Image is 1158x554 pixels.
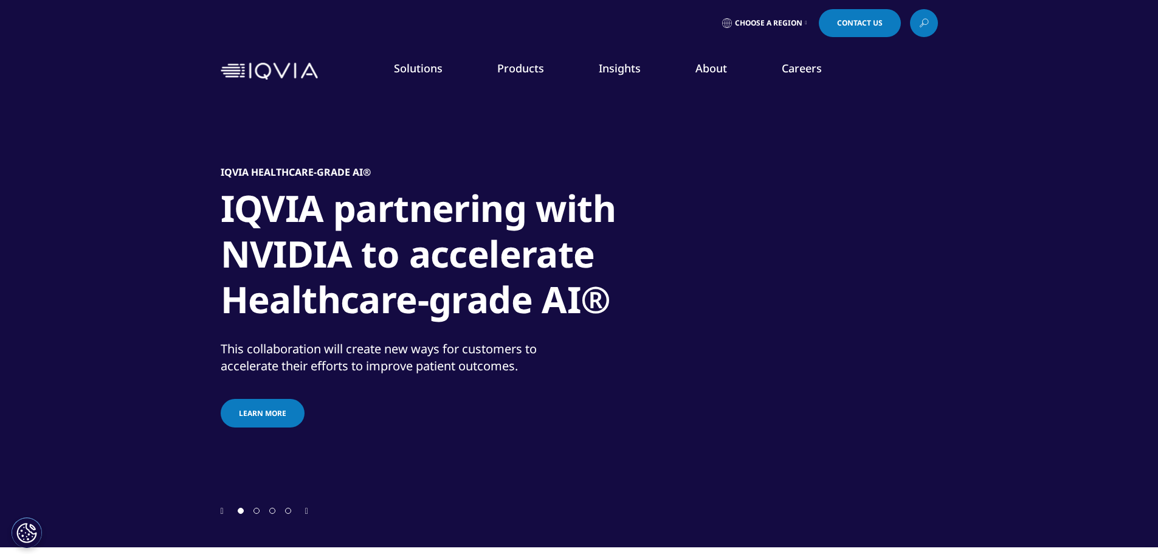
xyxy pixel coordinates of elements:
[221,399,305,428] a: Learn more
[735,18,802,28] span: Choose a Region
[253,508,260,514] span: Go to slide 2
[497,61,544,75] a: Products
[269,508,275,514] span: Go to slide 3
[323,43,938,100] nav: Primary
[285,508,291,514] span: Go to slide 4
[599,61,641,75] a: Insights
[819,9,901,37] a: Contact Us
[238,508,244,514] span: Go to slide 1
[837,19,883,27] span: Contact Us
[221,505,224,516] div: Previous slide
[239,408,286,418] span: Learn more
[782,61,822,75] a: Careers
[221,91,938,505] div: 1 / 4
[305,505,308,516] div: Next slide
[221,341,576,375] div: This collaboration will create new ways for customers to accelerate their efforts to improve pati...
[221,166,371,178] h5: IQVIA Healthcare-grade AI®
[221,185,677,330] h1: IQVIA partnering with NVIDIA to accelerate Healthcare-grade AI®
[695,61,727,75] a: About
[12,518,42,548] button: Cookies Settings
[221,63,318,80] img: IQVIA Healthcare Information Technology and Pharma Clinical Research Company
[394,61,443,75] a: Solutions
